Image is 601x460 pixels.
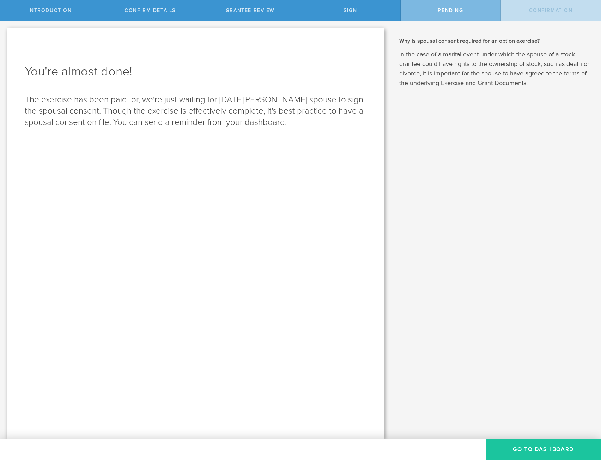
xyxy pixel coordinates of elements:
[399,37,590,45] h2: Why is spousal consent required for an option exercise?
[399,50,590,88] p: In the case of a marital event under which the spouse of a stock grantee could have rights to the...
[438,7,463,13] span: Pending
[25,63,366,80] h1: You're almost done!
[529,7,573,13] span: Confirmation
[25,94,366,128] p: The exercise has been paid for, we're just waiting for [DATE][PERSON_NAME] spouse to sign the spo...
[344,7,357,13] span: Sign
[125,7,176,13] span: Confirm Details
[28,7,72,13] span: Introduction
[486,439,601,460] button: Go to Dashboard
[226,7,275,13] span: Grantee Review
